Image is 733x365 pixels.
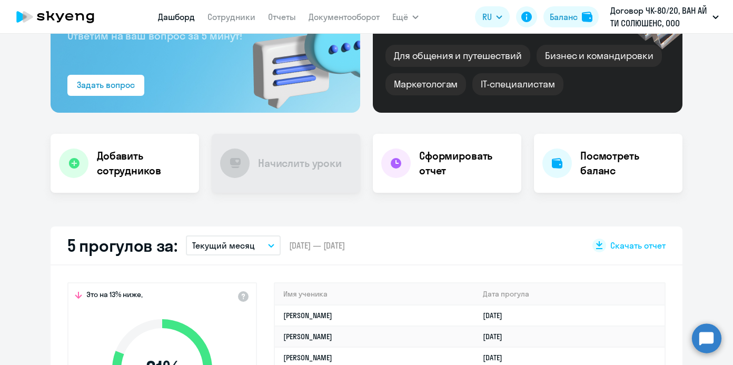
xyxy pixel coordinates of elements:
button: RU [475,6,510,27]
th: Имя ученика [275,283,474,305]
p: Договор ЧК-80/20, ВАН АЙ ТИ СОЛЮШЕНС, ООО [610,4,708,29]
span: Это на 13% ниже, [86,290,143,302]
button: Договор ЧК-80/20, ВАН АЙ ТИ СОЛЮШЕНС, ООО [605,4,724,29]
h2: 5 прогулов за: [67,235,177,256]
a: [PERSON_NAME] [283,332,332,341]
a: [DATE] [483,353,511,362]
img: balance [582,12,592,22]
button: Текущий месяц [186,235,281,255]
a: Отчеты [268,12,296,22]
a: [DATE] [483,311,511,320]
div: Для общения и путешествий [385,45,530,67]
a: Документооборот [309,12,380,22]
span: Скачать отчет [610,240,666,251]
a: Сотрудники [207,12,255,22]
p: Текущий месяц [192,239,255,252]
th: Дата прогула [474,283,665,305]
div: Бизнес и командировки [537,45,662,67]
a: Дашборд [158,12,195,22]
div: Маркетологам [385,73,466,95]
div: Задать вопрос [77,78,135,91]
button: Балансbalance [543,6,599,27]
span: RU [482,11,492,23]
a: [DATE] [483,332,511,341]
h4: Сформировать отчет [419,149,513,178]
span: Ещё [392,11,408,23]
h4: Начислить уроки [258,156,342,171]
a: [PERSON_NAME] [283,311,332,320]
h4: Добавить сотрудников [97,149,191,178]
div: Баланс [550,11,578,23]
h4: Посмотреть баланс [580,149,674,178]
button: Ещё [392,6,419,27]
span: [DATE] — [DATE] [289,240,345,251]
div: IT-специалистам [472,73,563,95]
button: Задать вопрос [67,75,144,96]
a: [PERSON_NAME] [283,353,332,362]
